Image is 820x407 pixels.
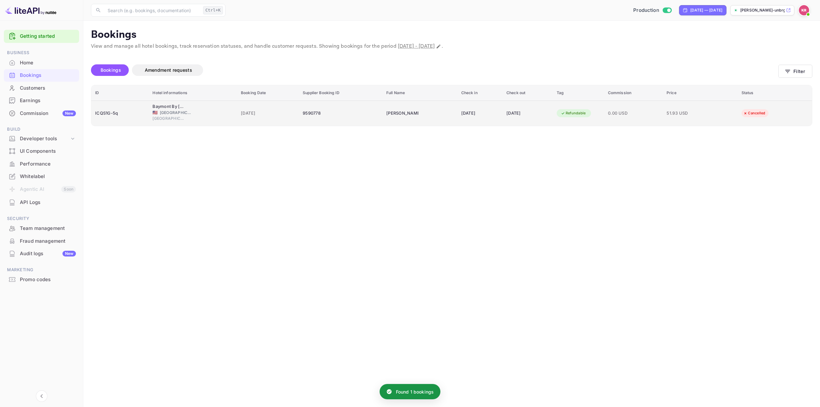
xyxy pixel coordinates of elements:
div: Promo codes [4,273,79,286]
p: Found 1 bookings [396,388,434,395]
div: New [62,251,76,256]
div: [DATE] — [DATE] [690,7,722,13]
div: Developer tools [4,133,79,144]
div: Bookings [20,72,76,79]
div: ICQS1G-5q [95,108,145,118]
span: 51.93 USD [667,110,699,117]
div: CommissionNew [4,107,79,120]
a: Whitelabel [4,170,79,182]
span: Build [4,126,79,133]
th: Full Name [382,85,457,101]
img: Kobus Roux [799,5,809,15]
span: [DATE] [241,110,295,117]
p: View and manage all hotel bookings, track reservation statuses, and handle customer requests. Sho... [91,43,812,50]
span: Bookings [101,67,121,73]
div: Audit logs [20,250,76,257]
div: Home [20,59,76,67]
a: Customers [4,82,79,94]
div: API Logs [4,196,79,209]
div: Audit logsNew [4,248,79,260]
a: Team management [4,222,79,234]
div: [DATE] [461,108,499,118]
div: Whitelabel [20,173,76,180]
button: Filter [778,65,812,78]
th: ID [91,85,149,101]
div: Fraud management [20,238,76,245]
div: Promo codes [20,276,76,283]
a: API Logs [4,196,79,208]
a: Home [4,57,79,69]
div: Customers [20,85,76,92]
div: Refundable [557,109,590,117]
th: Commission [604,85,663,101]
div: API Logs [20,199,76,206]
span: Marketing [4,266,79,273]
a: Promo codes [4,273,79,285]
div: UI Components [20,148,76,155]
div: [DATE] [506,108,549,118]
div: Developer tools [20,135,70,142]
div: Whitelabel [4,170,79,183]
div: New [62,110,76,116]
div: Performance [20,160,76,168]
img: LiteAPI logo [5,5,56,15]
th: Price [663,85,738,101]
div: Bookings [4,69,79,82]
span: [GEOGRAPHIC_DATA] [152,116,184,121]
th: Check out [503,85,553,101]
table: booking table [91,85,812,126]
div: Getting started [4,30,79,43]
p: Bookings [91,28,812,41]
th: Check in [457,85,503,101]
a: Audit logsNew [4,248,79,259]
div: UI Components [4,145,79,158]
th: Supplier Booking ID [299,85,382,101]
a: UI Components [4,145,79,157]
a: Getting started [20,33,76,40]
button: Collapse navigation [36,390,47,402]
span: Security [4,215,79,222]
div: Team management [20,225,76,232]
a: Earnings [4,94,79,106]
div: account-settings tabs [91,64,778,76]
div: Baymont By Wyndham Gainesville I-75 [152,103,184,110]
div: Earnings [20,97,76,104]
div: 9590778 [303,108,379,118]
a: Fraud management [4,235,79,247]
span: Business [4,49,79,56]
span: 0.00 USD [608,110,659,117]
th: Tag [553,85,604,101]
a: CommissionNew [4,107,79,119]
span: Production [633,7,659,14]
button: Change date range [435,43,442,50]
div: Team management [4,222,79,235]
span: [DATE] - [DATE] [398,43,435,50]
a: Bookings [4,69,79,81]
div: Ctrl+K [203,6,223,14]
div: Switch to Sandbox mode [631,7,674,14]
span: [GEOGRAPHIC_DATA] [160,110,192,116]
th: Hotel informations [149,85,237,101]
span: Amendment requests [145,67,192,73]
div: Commission [20,110,76,117]
p: [PERSON_NAME]-unbrg.[PERSON_NAME]... [740,7,785,13]
a: Performance [4,158,79,170]
span: United States of America [152,110,158,115]
input: Search (e.g. bookings, documentation) [104,4,201,17]
div: Marietta Finkley [386,108,418,118]
div: Cancelled [739,109,769,117]
th: Status [738,85,812,101]
div: Earnings [4,94,79,107]
th: Booking Date [237,85,299,101]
